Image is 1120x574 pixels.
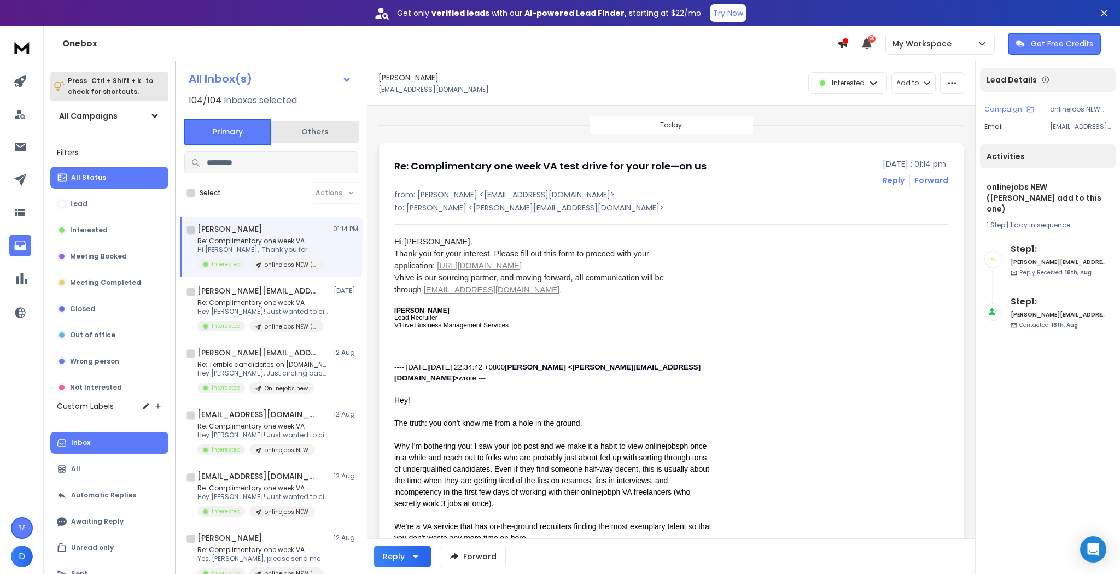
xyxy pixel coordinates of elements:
p: onlinejobs NEW ([PERSON_NAME] add to this one) [1050,105,1111,114]
p: Unread only [71,543,114,552]
p: 01:14 PM [333,225,358,233]
h1: [PERSON_NAME] [378,72,439,83]
div: Open Intercom Messenger [1080,536,1106,563]
button: Lead [50,193,168,215]
button: All Status [50,167,168,189]
h1: [PERSON_NAME][EMAIL_ADDRESS][DOMAIN_NAME] [197,347,318,358]
h1: Onebox [62,37,837,50]
p: Press to check for shortcuts. [68,75,153,97]
p: Hey [PERSON_NAME]! Just wanted to circle back [197,307,329,316]
h6: [PERSON_NAME][EMAIL_ADDRESS][DOMAIN_NAME] [1011,258,1106,266]
button: All Inbox(s) [180,68,360,90]
span: 50 [868,35,876,43]
button: D [11,546,33,567]
a: [EMAIL_ADDRESS][DOMAIN_NAME] [424,286,559,294]
button: Inbox [50,432,168,454]
p: Re: Complimentary one week VA [197,298,329,307]
p: Interested [212,260,241,268]
p: Lead Details [987,74,1037,85]
p: Not Interested [70,383,122,392]
button: Reply [374,546,431,567]
button: Automatic Replies [50,484,168,506]
p: 12 Aug [334,534,358,542]
span: We're a VA service that has on-the-ground recruiters finding the most exemplary talent so that yo... [394,522,713,542]
button: Campaign [984,105,1034,114]
p: Get only with our starting at $22/mo [397,8,701,19]
div: | [987,221,1109,230]
div: Forward [914,175,948,186]
p: Inbox [71,438,90,447]
img: logo [11,37,33,57]
div: Reply [383,551,405,562]
span: 1 Step [987,220,1005,230]
span: . [559,285,562,294]
span: 104 / 104 [189,94,221,107]
span: Thank you for your interest. Please fill out this form to proceed with your application: [394,249,649,270]
div: ---- [DATE][DATE] 22:34:42 +0800 wrote --- [394,362,714,384]
b: [PERSON_NAME] <[PERSON_NAME][EMAIL_ADDRESS][DOMAIN_NAME]> [394,363,701,382]
p: 12 Aug [334,472,358,481]
button: Meeting Booked [50,245,168,267]
strong: verified leads [431,8,489,19]
button: Get Free Credits [1008,33,1101,55]
h1: onlinejobs NEW ([PERSON_NAME] add to this one) [987,181,1109,214]
p: Interested [832,79,865,87]
p: All Status [71,173,106,182]
p: Out of office [70,331,115,339]
p: Email [984,122,1003,131]
p: Yes, [PERSON_NAME], please send me [197,554,324,563]
button: Meeting Completed [50,272,168,294]
span: 18th, Aug [1051,321,1078,329]
h3: Filters [50,145,168,160]
a: [URL][DOMAIN_NAME] [437,261,522,270]
p: Automatic Replies [71,491,136,500]
button: All Campaigns [50,105,168,127]
div: Activities [980,144,1116,168]
p: Hey [PERSON_NAME]! Just wanted to circle [197,431,329,440]
h1: [EMAIL_ADDRESS][DOMAIN_NAME] [197,409,318,420]
p: to: [PERSON_NAME] <[PERSON_NAME][EMAIL_ADDRESS][DOMAIN_NAME]> [394,202,948,213]
p: Interested [70,226,108,235]
h1: [PERSON_NAME][EMAIL_ADDRESS][DOMAIN_NAME] [197,285,318,296]
button: Reply [883,175,905,186]
label: Select [200,189,221,197]
button: Try Now [710,4,746,22]
p: onlinejobs NEW ([PERSON_NAME] add to this one) [265,261,317,269]
h1: All Campaigns [59,110,118,121]
p: Add to [896,79,919,87]
p: [DATE] : 01:14 pm [883,159,948,169]
h6: Step 1 : [1011,243,1106,256]
p: Interested [212,322,241,330]
p: Re: Complimentary one week VA [197,484,329,493]
p: Meeting Completed [70,278,141,287]
h1: All Inbox(s) [189,73,252,84]
p: 12 Aug [334,348,358,357]
h1: Re: Complimentary one week VA test drive for your role—on us [394,159,707,174]
button: Primary [184,119,271,145]
p: onlinejobs NEW [265,508,308,516]
p: [DATE] [334,286,358,295]
button: Interested [50,219,168,241]
p: onlinejobs NEW ([PERSON_NAME] add to this one) [265,323,317,331]
button: All [50,458,168,480]
span: Why I'm bothering you: I saw your job post and we make it a habit to view onlinejobsph once in a ... [394,442,711,508]
p: Re: Complimentary one week VA [197,422,329,431]
p: Campaign [984,105,1022,114]
b: [PERSON_NAME] [394,307,450,314]
p: Onlinejobs new [265,384,308,393]
p: Interested [212,384,241,392]
h6: Step 1 : [1011,295,1106,308]
button: Out of office [50,324,168,346]
span: Lead Recruiter [394,314,437,321]
p: Interested [212,507,241,516]
span: Hi [PERSON_NAME], [394,237,472,246]
p: 12 Aug [334,410,358,419]
p: Awaiting Reply [71,517,124,526]
h6: [PERSON_NAME][EMAIL_ADDRESS][DOMAIN_NAME] [1011,311,1106,319]
p: Today [660,121,682,130]
h1: [EMAIL_ADDRESS][DOMAIN_NAME] [197,471,318,482]
h1: [PERSON_NAME] [197,224,262,235]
